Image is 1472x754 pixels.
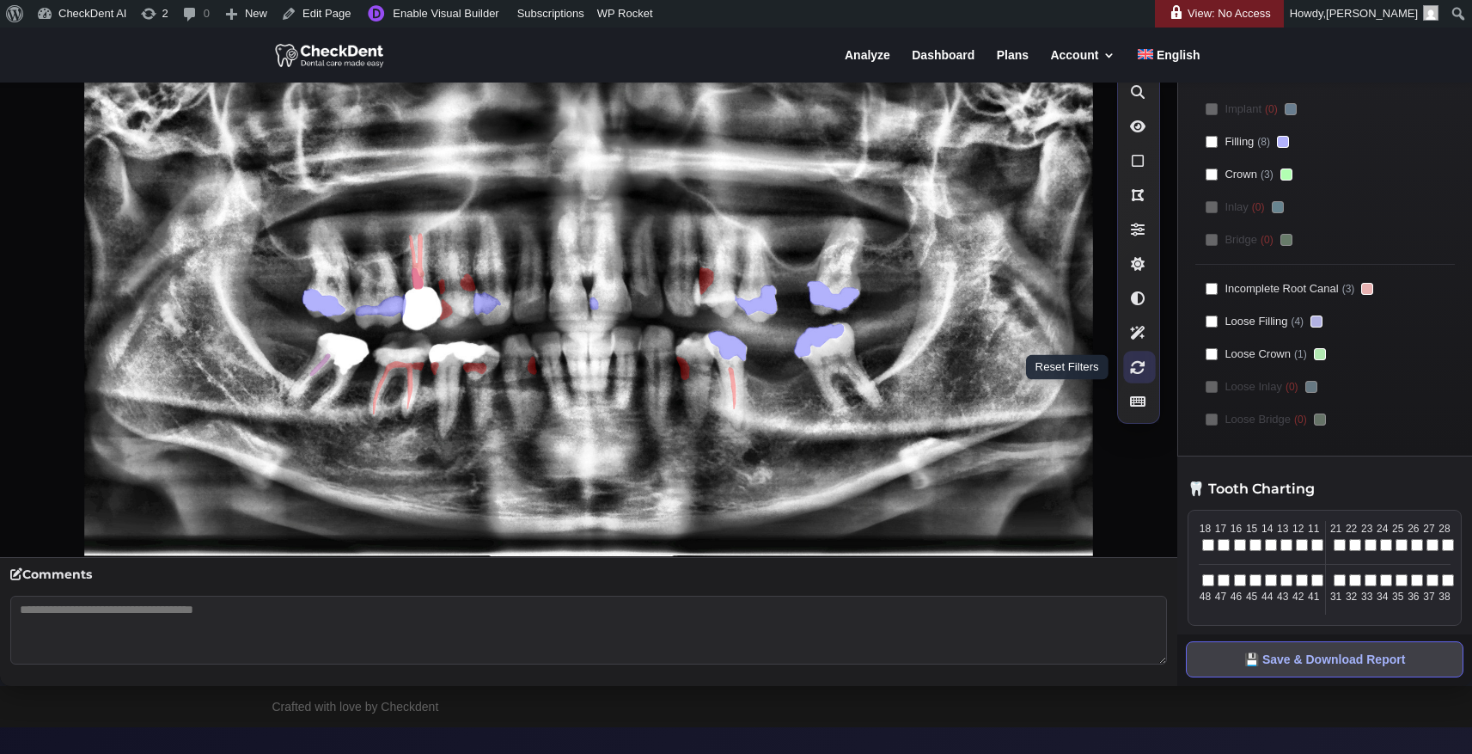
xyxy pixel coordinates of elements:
span: (3) [1261,167,1273,182]
button: 💾 Save & Download Report [1186,641,1463,677]
span: 31 [1330,589,1342,604]
span: (4) [1291,314,1304,329]
input: Loose Inlay(0) [1206,381,1218,393]
span: 14 [1261,521,1273,536]
span: 37 [1423,589,1435,604]
span: 42 [1292,589,1304,604]
label: Implant [1195,95,1455,123]
span: 28 [1438,521,1451,536]
img: CheckDent AI [275,41,386,69]
h4: Comments [10,568,1167,589]
span: 18 [1199,521,1211,536]
label: Loose Crown [1195,340,1455,368]
span: 17 [1214,521,1226,536]
span: 24 [1377,521,1389,536]
a: English [1138,49,1200,83]
span: (0) [1261,232,1273,248]
span: (1) [1294,346,1307,362]
div: Crafted with love by Checkdent [272,699,439,723]
label: Loose Filling [1195,308,1455,335]
img: Arnav Saha [1423,5,1438,21]
span: 11 [1308,521,1320,536]
input: Crown(3) [1206,169,1218,181]
span: (3) [1342,281,1355,297]
span: 46 [1231,589,1243,604]
a: Account [1050,49,1115,83]
input: Implant(0) [1206,103,1218,115]
span: 21 [1330,521,1342,536]
span: (0) [1286,379,1298,395]
span: 16 [1231,521,1243,536]
span: 15 [1246,521,1258,536]
span: 35 [1392,589,1404,604]
label: Filling [1195,128,1455,156]
a: Plans [997,49,1029,83]
span: 32 [1346,589,1358,604]
span: 43 [1277,589,1289,604]
span: 48 [1199,589,1211,604]
label: Crown [1195,161,1455,188]
label: Incomplete Root Canal [1195,275,1455,303]
span: 41 [1308,589,1320,604]
span: 34 [1377,589,1389,604]
span: English [1157,48,1200,62]
span: 12 [1292,521,1304,536]
input: Loose Filling(4) [1206,316,1218,328]
span: 22 [1346,521,1358,536]
span: (8) [1257,134,1270,150]
span: 13 [1277,521,1289,536]
span: 36 [1408,589,1420,604]
span: 44 [1261,589,1273,604]
span: (0) [1252,199,1265,215]
span: (0) [1265,101,1278,117]
label: Bridge [1195,226,1455,254]
input: Filling(8) [1206,136,1218,148]
span: 45 [1246,589,1258,604]
span: 23 [1361,521,1373,536]
a: Analyze [845,49,890,83]
a: Dashboard [912,49,974,83]
h3: 🦷 Tooth Charting [1188,482,1462,501]
input: Inlay(0) [1206,201,1218,213]
span: [PERSON_NAME] [1326,7,1418,20]
span: 26 [1408,521,1420,536]
input: Bridge(0) [1206,234,1218,246]
span: 47 [1214,589,1226,604]
span: 38 [1438,589,1451,604]
button: Reset Filters [1124,351,1156,383]
span: (0) [1294,412,1307,427]
span: 33 [1361,589,1373,604]
span: 25 [1392,521,1404,536]
label: Inlay [1195,193,1455,221]
label: Loose Inlay [1195,373,1455,401]
span: 27 [1423,521,1435,536]
input: Incomplete Root Canal(3) [1206,283,1218,295]
input: Loose Bridge(0) [1206,414,1218,426]
input: Loose Crown(1) [1206,348,1218,360]
label: Loose Bridge [1195,406,1455,433]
